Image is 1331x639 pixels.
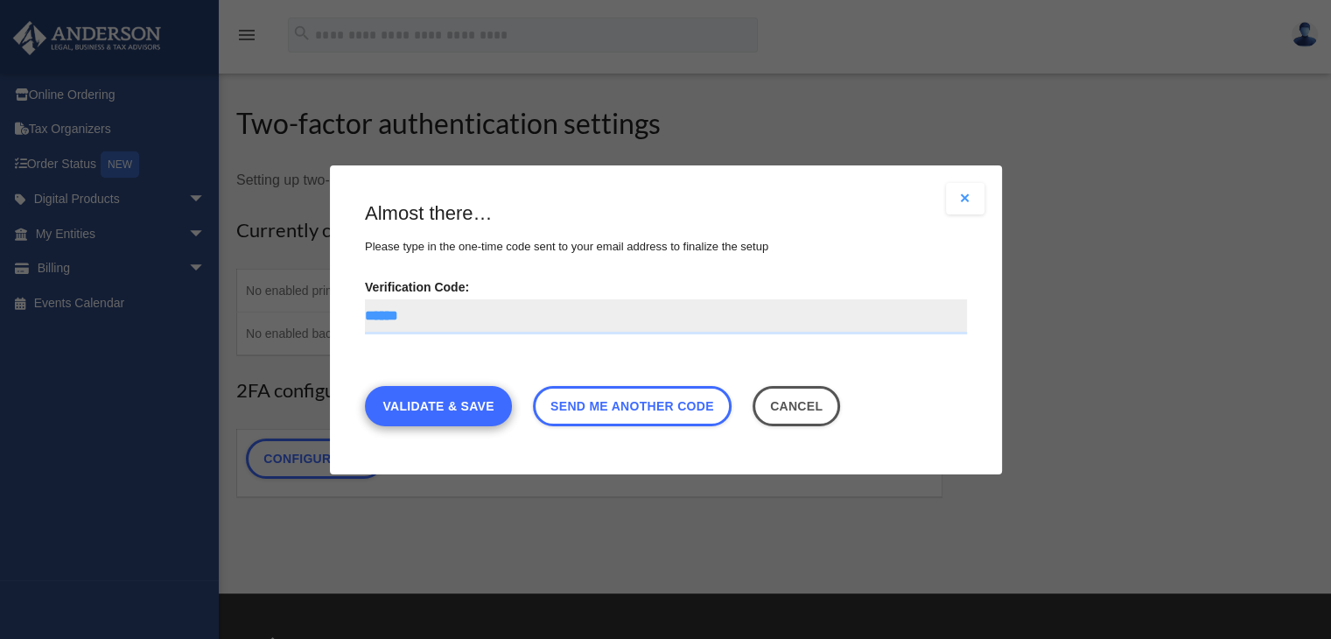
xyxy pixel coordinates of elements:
label: Verification Code: [365,274,967,334]
a: Send me another code [532,385,731,425]
input: Verification Code: [365,298,967,334]
h3: Almost there… [365,200,967,228]
p: Please type in the one-time code sent to your email address to finalize the setup [365,235,967,256]
button: Close this dialog window [752,385,840,425]
span: Send me another code [550,398,714,412]
button: Close modal [946,183,984,214]
a: Validate & Save [365,385,512,425]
